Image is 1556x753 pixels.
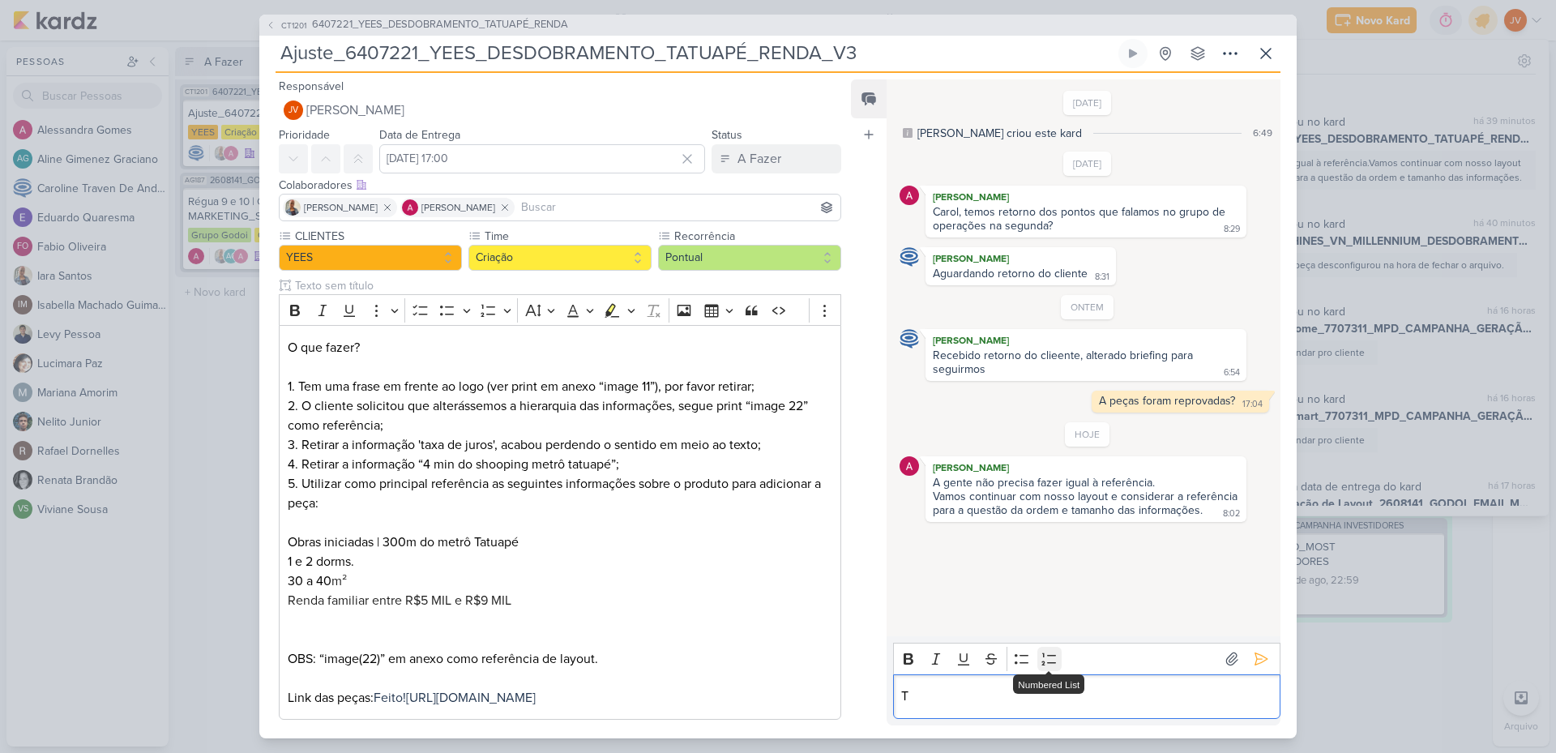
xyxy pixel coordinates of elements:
div: A Fazer [737,149,781,169]
label: Data de Entrega [379,128,460,142]
input: Texto sem título [292,277,841,294]
div: Carol, temos retorno dos pontos que falamos no grupo de operações na segunda? [933,205,1229,233]
div: Ligar relógio [1126,47,1139,60]
span: Feito! [374,690,406,706]
div: 6:49 [1253,126,1272,140]
div: Editor editing area: main [893,674,1280,719]
div: A gente não precisa fazer igual à referência. [933,476,1239,490]
p: 5. Utilizar como principal referência as seguintes informações sobre o produto para adicionar a p... [288,474,832,630]
p: OBS: “image(22)” em anexo como referência de layout. Link das peças: [288,649,832,708]
p: T [901,687,1272,706]
div: [PERSON_NAME] [929,332,1243,349]
button: Criação [468,245,652,271]
img: Caroline Traven De Andrade [900,247,919,267]
button: YEES [279,245,462,271]
span: [PERSON_NAME] [304,200,378,215]
img: Alessandra Gomes [900,186,919,205]
div: 8:02 [1223,507,1240,520]
button: A Fazer [712,144,841,173]
div: Joney Viana [284,101,303,120]
label: CLIENTES [293,228,462,245]
div: 8:29 [1224,223,1240,236]
label: Prioridade [279,128,330,142]
div: [PERSON_NAME] [929,250,1113,267]
div: Colaboradores [279,177,841,194]
a: [URL][DOMAIN_NAME] [406,690,536,706]
span: [PERSON_NAME] [306,101,404,120]
label: Time [483,228,652,245]
input: Select a date [379,144,705,173]
p: JV [289,106,298,115]
div: 6:54 [1224,366,1240,379]
input: Buscar [518,198,837,217]
div: 8:31 [1095,271,1109,284]
p: 2. O cliente solicitou que alterássemos a hierarquia das informações, segue print “image 22” como... [288,396,832,474]
label: Status [712,128,742,142]
div: Editor toolbar [893,643,1280,674]
span: m² [331,573,347,589]
div: A peças foram reprovadas? [1099,394,1235,408]
img: Caroline Traven De Andrade [900,329,919,349]
img: Iara Santos [284,199,301,216]
div: Vamos continuar com nosso layout e considerar a referência para a questão da ordem e tamanho das ... [933,490,1241,517]
div: Recebido retorno do clieente, alterado briefing para seguirmos [933,349,1196,376]
label: Responsável [279,79,344,93]
span: Renda familiar entre R$5 MIL e R$9 MIL [288,593,511,609]
span: [PERSON_NAME] [421,200,495,215]
div: Editor toolbar [279,294,841,326]
input: Kard Sem Título [276,39,1115,68]
img: Alessandra Gomes [402,199,418,216]
div: 17:04 [1242,398,1263,411]
div: [PERSON_NAME] [929,460,1243,476]
button: Pontual [658,245,841,271]
div: Aguardando retorno do cliente [933,267,1088,280]
div: Editor editing area: main [279,325,841,720]
button: JV [PERSON_NAME] [279,96,841,125]
label: Recorrência [673,228,841,245]
div: [PERSON_NAME] criou este kard [917,125,1082,142]
img: Alessandra Gomes [900,456,919,476]
div: [PERSON_NAME] [929,189,1243,205]
p: O que fazer? 1. Tem uma frase em frente ao logo (ver print em anexo “image 11”), por favor retirar; [288,338,832,396]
